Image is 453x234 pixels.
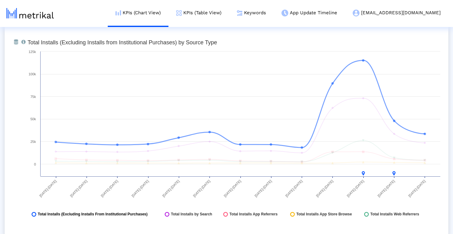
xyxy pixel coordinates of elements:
[176,10,182,16] img: kpi-table-menu-icon.png
[237,10,242,16] img: keywords.png
[39,179,57,198] text: [DATE]-[DATE]
[162,179,180,198] text: [DATE]-[DATE]
[296,212,352,217] span: Total Installs App Store Browse
[171,212,212,217] span: Total Installs by Search
[407,179,426,198] text: [DATE]-[DATE]
[346,179,365,198] text: [DATE]-[DATE]
[281,10,288,16] img: app-update-menu-icon.png
[353,10,359,16] img: my-account-menu-icon.png
[285,179,303,198] text: [DATE]-[DATE]
[30,117,36,121] text: 50k
[7,8,54,19] img: metrical-logo-light.png
[30,95,36,99] text: 75k
[28,72,36,76] text: 100k
[254,179,272,198] text: [DATE]-[DATE]
[115,10,121,15] img: kpi-chart-menu-icon.png
[38,212,148,217] span: Total Installs (Excluding Installs From Institutional Purchases)
[100,179,119,198] text: [DATE]-[DATE]
[28,39,217,46] tspan: Total Installs (Excluding Installs from Institutional Purchases) by Source Type
[370,212,419,217] span: Total Installs Web Referrers
[377,179,395,198] text: [DATE]-[DATE]
[69,179,88,198] text: [DATE]-[DATE]
[229,212,277,217] span: Total Installs App Referrers
[223,179,242,198] text: [DATE]-[DATE]
[192,179,211,198] text: [DATE]-[DATE]
[131,179,150,198] text: [DATE]-[DATE]
[30,140,36,143] text: 25k
[34,162,36,166] text: 0
[315,179,334,198] text: [DATE]-[DATE]
[28,50,36,54] text: 125k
